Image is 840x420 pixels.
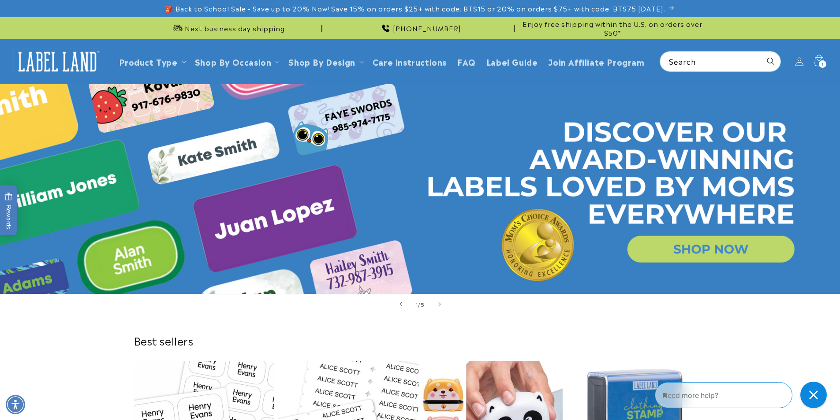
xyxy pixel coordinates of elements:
[119,56,178,67] a: Product Type
[481,51,543,72] a: Label Guide
[548,56,644,67] span: Join Affiliate Program
[367,51,452,72] a: Care instructions
[391,294,411,314] button: Previous slide
[185,24,285,33] span: Next business day shipping
[415,300,418,308] span: 1
[486,56,538,67] span: Label Guide
[518,19,707,37] span: Enjoy free shipping within the U.S. on orders over $50*
[6,395,25,414] div: Accessibility Menu
[134,334,707,347] h2: Best sellers
[655,379,831,411] iframe: Gorgias Floating Chat
[13,48,101,75] img: Label Land
[421,300,425,308] span: 5
[761,52,780,71] button: Search
[283,51,367,72] summary: Shop By Design
[452,51,481,72] a: FAQ
[543,51,650,72] a: Join Affiliate Program
[457,56,476,67] span: FAQ
[114,51,190,72] summary: Product Type
[134,17,322,39] div: Announcement
[288,56,355,67] a: Shop By Design
[4,192,13,229] span: Rewards
[326,17,515,39] div: Announcement
[165,4,665,13] span: 🎒 Back to School Sale - Save up to 20% Now! Save 15% on orders $25+ with code: BTS15 or 20% on or...
[430,294,449,314] button: Next slide
[190,51,284,72] summary: Shop By Occasion
[418,300,421,308] span: /
[821,60,824,68] span: 1
[10,45,105,78] a: Label Land
[373,56,447,67] span: Care instructions
[518,17,707,39] div: Announcement
[195,56,272,67] span: Shop By Occasion
[393,24,461,33] span: [PHONE_NUMBER]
